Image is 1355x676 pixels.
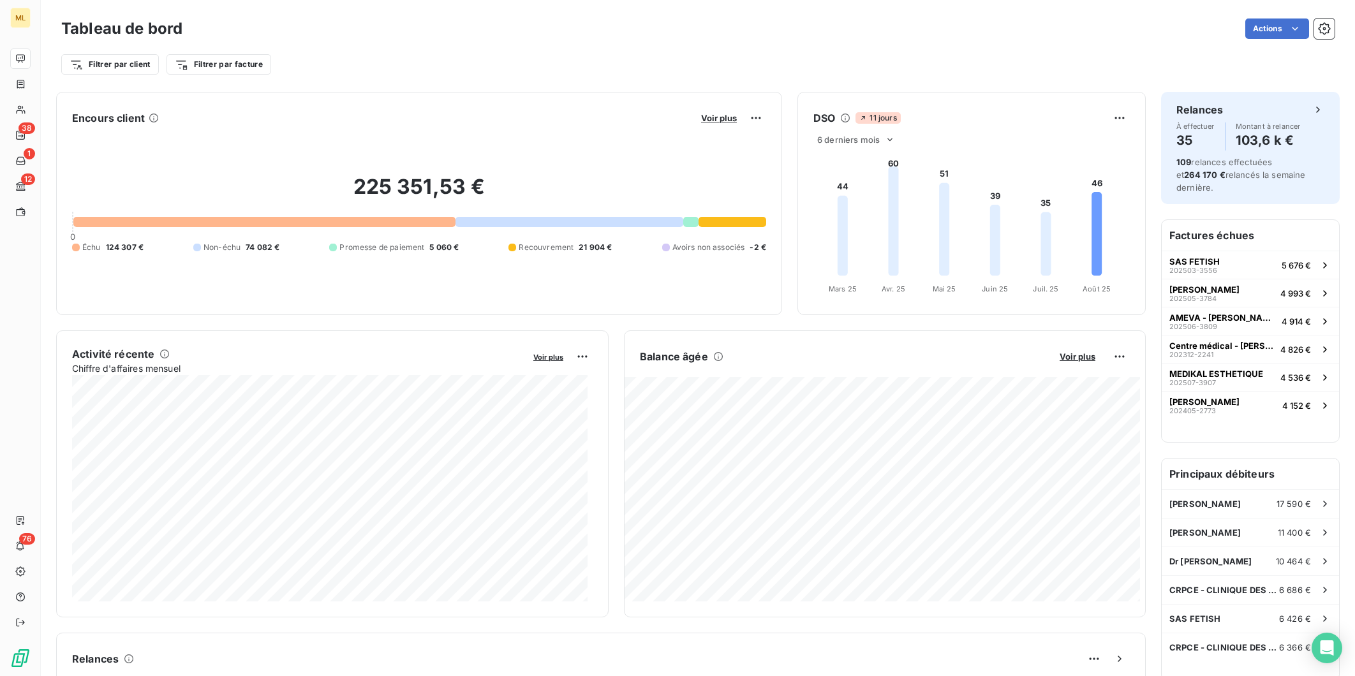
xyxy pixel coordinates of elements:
[1279,585,1311,595] span: 6 686 €
[1169,295,1217,302] span: 202505-3784
[1277,499,1311,509] span: 17 590 €
[813,110,835,126] h6: DSO
[61,54,159,75] button: Filtrer par client
[10,648,31,668] img: Logo LeanPay
[672,242,745,253] span: Avoirs non associés
[1169,351,1213,358] span: 202312-2241
[72,110,145,126] h6: Encours client
[1169,312,1277,323] span: AMEVA - [PERSON_NAME]
[19,122,35,134] span: 38
[1279,614,1311,624] span: 6 426 €
[24,148,35,159] span: 1
[21,173,35,185] span: 12
[1282,316,1311,327] span: 4 914 €
[1169,397,1240,407] span: [PERSON_NAME]
[817,135,880,145] span: 6 derniers mois
[1169,585,1279,595] span: CRPCE - CLINIQUE DES CHAMPS ELYSEES
[72,174,766,212] h2: 225 351,53 €
[1278,527,1311,538] span: 11 400 €
[1169,407,1216,415] span: 202405-2773
[1169,499,1241,509] span: [PERSON_NAME]
[1169,614,1221,624] span: SAS FETISH
[10,176,30,196] a: 12
[72,362,524,375] span: Chiffre d'affaires mensuel
[1169,323,1217,330] span: 202506-3809
[204,242,241,253] span: Non-échu
[1176,130,1215,151] h4: 35
[1162,391,1339,419] button: [PERSON_NAME]202405-27734 152 €
[1176,157,1191,167] span: 109
[982,284,1008,293] tspan: Juin 25
[533,353,563,362] span: Voir plus
[1033,284,1058,293] tspan: Juil. 25
[1236,130,1301,151] h4: 103,6 k €
[1169,256,1220,267] span: SAS FETISH
[1162,220,1339,251] h6: Factures échues
[1236,122,1301,130] span: Montant à relancer
[579,242,612,253] span: 21 904 €
[529,351,567,362] button: Voir plus
[1280,288,1311,298] span: 4 993 €
[1162,279,1339,307] button: [PERSON_NAME]202505-37844 993 €
[697,112,741,124] button: Voir plus
[1060,351,1095,362] span: Voir plus
[1056,351,1099,362] button: Voir plus
[1280,372,1311,383] span: 4 536 €
[1162,363,1339,391] button: MEDIKAL ESTHETIQUE202507-39074 536 €
[246,242,279,253] span: 74 082 €
[933,284,956,293] tspan: Mai 25
[106,242,144,253] span: 124 307 €
[1169,556,1252,566] span: Dr [PERSON_NAME]
[1162,307,1339,335] button: AMEVA - [PERSON_NAME]202506-38094 914 €
[1169,642,1279,652] span: CRPCE - CLINIQUE DES CHAMPS ELYSEES
[72,346,154,362] h6: Activité récente
[1169,267,1217,274] span: 202503-3556
[10,151,30,171] a: 1
[1169,341,1275,351] span: Centre médical - [PERSON_NAME]
[429,242,459,253] span: 5 060 €
[82,242,101,253] span: Échu
[1312,633,1342,663] div: Open Intercom Messenger
[1176,102,1223,117] h6: Relances
[829,284,857,293] tspan: Mars 25
[1280,344,1311,355] span: 4 826 €
[167,54,271,75] button: Filtrer par facture
[10,125,30,145] a: 38
[1176,122,1215,130] span: À effectuer
[1169,284,1240,295] span: [PERSON_NAME]
[882,284,905,293] tspan: Avr. 25
[1162,459,1339,489] h6: Principaux débiteurs
[1276,556,1311,566] span: 10 464 €
[70,231,75,242] span: 0
[1083,284,1111,293] tspan: Août 25
[701,113,737,123] span: Voir plus
[640,349,708,364] h6: Balance âgée
[339,242,424,253] span: Promesse de paiement
[750,242,766,253] span: -2 €
[1282,260,1311,270] span: 5 676 €
[1169,379,1216,386] span: 202507-3907
[1245,18,1309,39] button: Actions
[1169,369,1263,379] span: MEDIKAL ESTHETIQUE
[1162,251,1339,279] button: SAS FETISH202503-35565 676 €
[1279,642,1311,652] span: 6 366 €
[1282,400,1311,411] span: 4 152 €
[1169,527,1241,538] span: [PERSON_NAME]
[1184,170,1225,180] span: 264 170 €
[1176,157,1306,193] span: relances effectuées et relancés la semaine dernière.
[855,112,900,124] span: 11 jours
[72,651,119,666] h6: Relances
[10,8,31,28] div: ML
[19,533,35,545] span: 76
[1162,335,1339,363] button: Centre médical - [PERSON_NAME]202312-22414 826 €
[61,17,182,40] h3: Tableau de bord
[519,242,574,253] span: Recouvrement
